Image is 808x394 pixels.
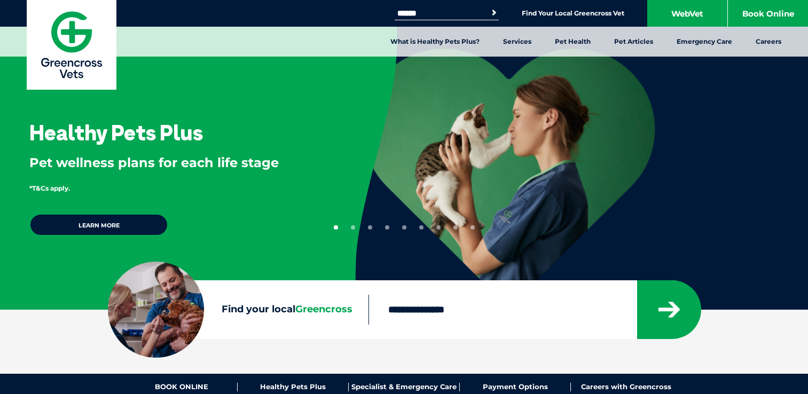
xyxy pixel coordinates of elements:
[402,225,406,230] button: 5 of 9
[29,154,320,172] p: Pet wellness plans for each life stage
[744,27,793,57] a: Careers
[489,7,499,18] button: Search
[351,225,355,230] button: 2 of 9
[470,225,475,230] button: 9 of 9
[368,225,372,230] button: 3 of 9
[436,225,441,230] button: 7 of 9
[453,225,458,230] button: 8 of 9
[334,225,338,230] button: 1 of 9
[349,383,460,391] a: Specialist & Emergency Care
[29,184,70,192] span: *T&Cs apply.
[295,303,352,315] span: Greencross
[127,383,238,391] a: BOOK ONLINE
[571,383,681,391] a: Careers with Greencross
[602,27,665,57] a: Pet Articles
[29,214,168,236] a: Learn more
[379,27,491,57] a: What is Healthy Pets Plus?
[29,122,203,143] h3: Healthy Pets Plus
[522,9,624,18] a: Find Your Local Greencross Vet
[543,27,602,57] a: Pet Health
[460,383,571,391] a: Payment Options
[419,225,423,230] button: 6 of 9
[491,27,543,57] a: Services
[108,302,368,318] label: Find your local
[238,383,349,391] a: Healthy Pets Plus
[385,225,389,230] button: 4 of 9
[665,27,744,57] a: Emergency Care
